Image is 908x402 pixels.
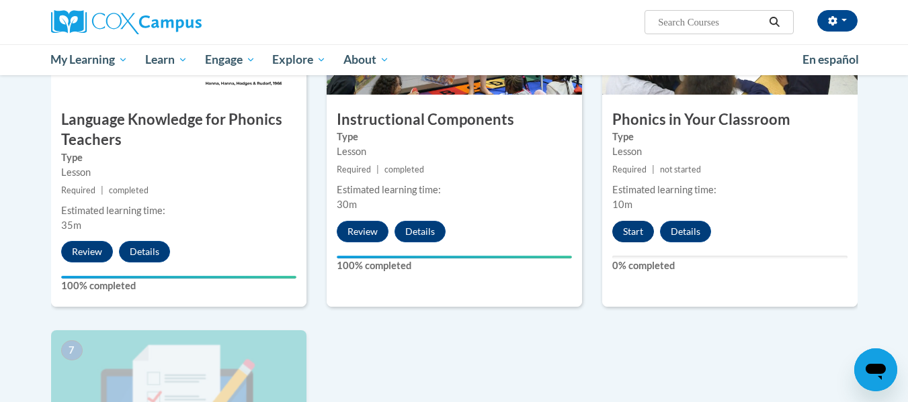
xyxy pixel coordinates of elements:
[854,348,897,391] iframe: Button to launch messaging window
[42,44,137,75] a: My Learning
[612,164,647,174] span: Required
[196,44,264,75] a: Engage
[50,52,128,68] span: My Learning
[612,144,848,159] div: Lesson
[802,52,859,66] span: En español
[337,144,572,159] div: Lesson
[119,241,170,262] button: Details
[61,279,296,293] label: 100% completed
[602,109,858,130] h3: Phonics in Your Classroom
[145,52,188,68] span: Learn
[51,109,306,151] h3: Language Knowledge for Phonics Teachers
[263,44,335,75] a: Explore
[337,164,371,174] span: Required
[376,164,379,174] span: |
[612,258,848,273] label: 0% completed
[61,276,296,279] div: Your progress
[61,185,95,195] span: Required
[395,221,446,242] button: Details
[612,199,632,210] span: 10m
[657,14,764,30] input: Search Courses
[205,52,255,68] span: Engage
[335,44,398,75] a: About
[61,219,81,231] span: 35m
[136,44,196,75] a: Learn
[794,46,868,74] a: En español
[337,221,388,242] button: Review
[61,241,113,262] button: Review
[612,130,848,144] label: Type
[652,164,655,174] span: |
[337,183,572,197] div: Estimated learning time:
[817,10,858,32] button: Account Settings
[337,258,572,273] label: 100% completed
[51,10,306,34] a: Cox Campus
[660,164,701,174] span: not started
[612,221,654,242] button: Start
[337,199,357,210] span: 30m
[61,150,296,165] label: Type
[272,52,326,68] span: Explore
[337,130,572,144] label: Type
[764,14,784,30] button: Search
[31,44,878,75] div: Main menu
[327,109,582,130] h3: Instructional Components
[384,164,424,174] span: completed
[660,221,711,242] button: Details
[109,185,149,195] span: completed
[61,340,83,360] span: 7
[101,185,104,195] span: |
[61,203,296,218] div: Estimated learning time:
[612,183,848,197] div: Estimated learning time:
[337,256,572,258] div: Your progress
[51,10,202,34] img: Cox Campus
[61,165,296,180] div: Lesson
[343,52,389,68] span: About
